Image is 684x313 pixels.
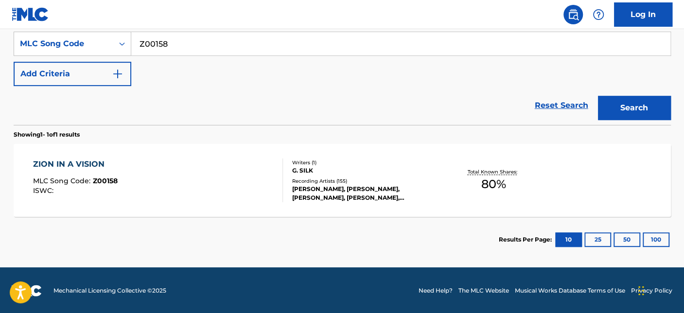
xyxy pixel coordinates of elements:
[53,286,166,295] span: Mechanical Licensing Collective © 2025
[20,38,107,50] div: MLC Song Code
[614,232,640,247] button: 50
[555,232,582,247] button: 10
[468,168,520,175] p: Total Known Shares:
[584,232,611,247] button: 25
[638,276,644,305] div: Drag
[515,286,625,295] a: Musical Works Database Terms of Use
[14,130,80,139] p: Showing 1 - 1 of 1 results
[112,68,123,80] img: 9d2ae6d4665cec9f34b9.svg
[593,9,604,20] img: help
[292,177,439,185] div: Recording Artists ( 155 )
[14,32,671,125] form: Search Form
[499,235,554,244] p: Results Per Page:
[292,159,439,166] div: Writers ( 1 )
[589,5,608,24] div: Help
[292,166,439,175] div: G. SILK
[563,5,583,24] a: Public Search
[631,286,672,295] a: Privacy Policy
[12,7,49,21] img: MLC Logo
[530,95,593,116] a: Reset Search
[614,2,672,27] a: Log In
[643,232,669,247] button: 100
[12,285,42,296] img: logo
[419,286,453,295] a: Need Help?
[33,158,118,170] div: ZION IN A VISION
[635,266,684,313] iframe: Chat Widget
[481,175,506,193] span: 80 %
[598,96,671,120] button: Search
[292,185,439,202] div: [PERSON_NAME], [PERSON_NAME], [PERSON_NAME], [PERSON_NAME], [PERSON_NAME], [PERSON_NAME]
[33,186,56,195] span: ISWC :
[458,286,509,295] a: The MLC Website
[567,9,579,20] img: search
[14,144,671,217] a: ZION IN A VISIONMLC Song Code:Z00158ISWC:Writers (1)G. SILKRecording Artists (155)[PERSON_NAME], ...
[14,62,131,86] button: Add Criteria
[93,176,118,185] span: Z00158
[33,176,93,185] span: MLC Song Code :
